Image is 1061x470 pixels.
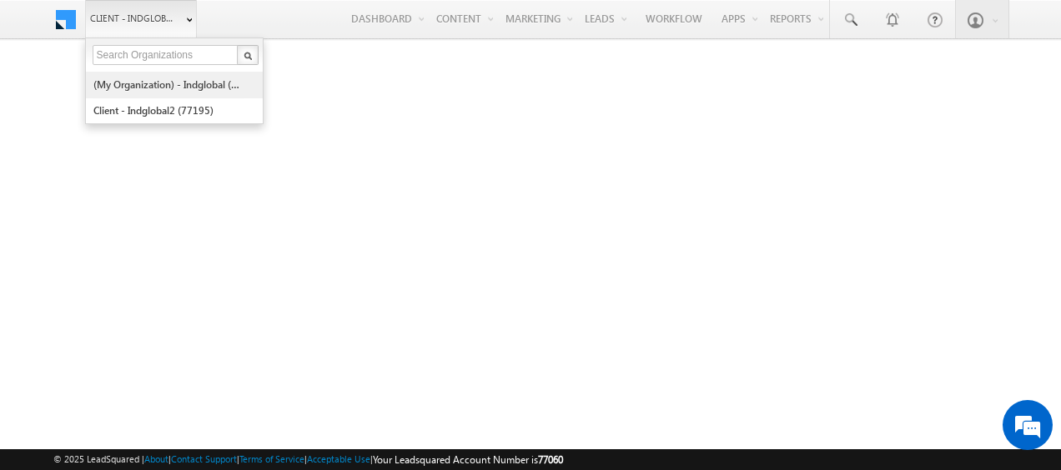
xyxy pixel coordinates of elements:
img: Search [244,52,252,60]
span: Client - indglobal1 (77060) [90,10,178,27]
span: © 2025 LeadSquared | | | | | [53,452,563,467]
textarea: Type your message and hit 'Enter' [22,154,304,347]
img: d_60004797649_company_0_60004797649 [28,87,70,109]
a: Contact Support [171,453,237,464]
a: Acceptable Use [307,453,370,464]
span: Your Leadsquared Account Number is [373,453,563,466]
div: Chat with us now [87,87,280,109]
a: Client - indglobal2 (77195) [93,97,245,123]
a: (My Organization) - indglobal (48060) [93,72,245,97]
em: Start Chat [227,360,303,382]
div: Minimize live chat window [274,8,314,48]
a: About [144,453,168,464]
a: Terms of Service [239,453,304,464]
span: 77060 [538,453,563,466]
input: Search Organizations [93,45,239,65]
